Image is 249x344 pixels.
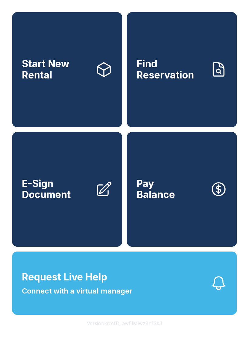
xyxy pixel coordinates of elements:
a: Start New Rental [12,12,122,127]
button: Request Live HelpConnect with a virtual manager [12,252,237,315]
a: E-Sign Document [12,132,122,247]
span: E-Sign Document [22,178,90,200]
span: Connect with a virtual manager [22,286,132,297]
a: Find Reservation [127,12,237,127]
span: Request Live Help [22,270,107,284]
button: VersionkrrefDLawElMlwz8nfSsJ [82,315,167,332]
span: Pay Balance [137,178,175,200]
span: Find Reservation [137,58,205,81]
span: Start New Rental [22,58,90,81]
button: PayBalance [127,132,237,247]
